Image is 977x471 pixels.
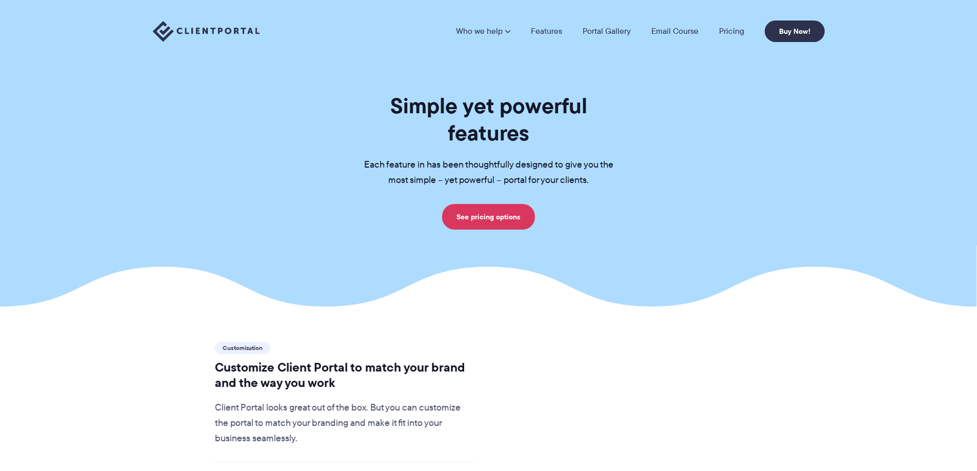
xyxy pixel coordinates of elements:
a: Buy Now! [765,21,825,42]
a: Portal Gallery [583,27,631,35]
a: Features [531,27,562,35]
h1: Simple yet powerful features [348,92,630,147]
p: Each feature in has been thoughtfully designed to give you the most simple – yet powerful – porta... [348,157,630,188]
span: Customization [215,342,270,354]
p: Client Portal looks great out of the box. But you can customize the portal to match your branding... [215,400,474,446]
a: See pricing options [442,204,535,230]
a: Pricing [719,27,744,35]
h2: Customize Client Portal to match your brand and the way you work [215,360,474,391]
a: Email Course [651,27,699,35]
a: Who we help [456,27,510,35]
